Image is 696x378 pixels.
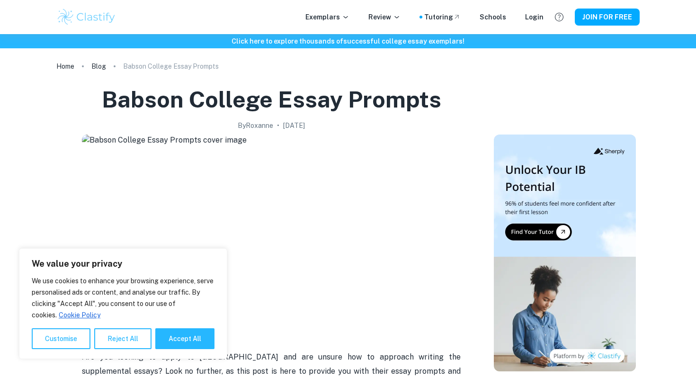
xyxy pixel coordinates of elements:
button: Help and Feedback [551,9,567,25]
p: • [277,120,279,131]
h2: By Roxanne [238,120,273,131]
p: Exemplars [305,12,349,22]
p: Review [368,12,401,22]
a: Tutoring [424,12,461,22]
button: Customise [32,328,90,349]
p: We use cookies to enhance your browsing experience, serve personalised ads or content, and analys... [32,275,214,321]
h2: [DATE] [283,120,305,131]
p: We value your privacy [32,258,214,270]
a: Login [525,12,544,22]
button: Reject All [94,328,152,349]
h1: Babson College Essay Prompts [102,84,441,115]
div: We value your privacy [19,248,227,359]
img: Clastify logo [56,8,116,27]
button: Accept All [155,328,214,349]
img: Thumbnail [494,135,636,371]
h6: Click here to explore thousands of successful college essay exemplars ! [2,36,694,46]
a: Blog [91,60,106,73]
a: Schools [480,12,506,22]
a: Home [56,60,74,73]
button: JOIN FOR FREE [575,9,640,26]
img: Babson College Essay Prompts cover image [82,135,461,324]
a: Cookie Policy [58,311,101,319]
p: Babson College Essay Prompts [123,61,219,72]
